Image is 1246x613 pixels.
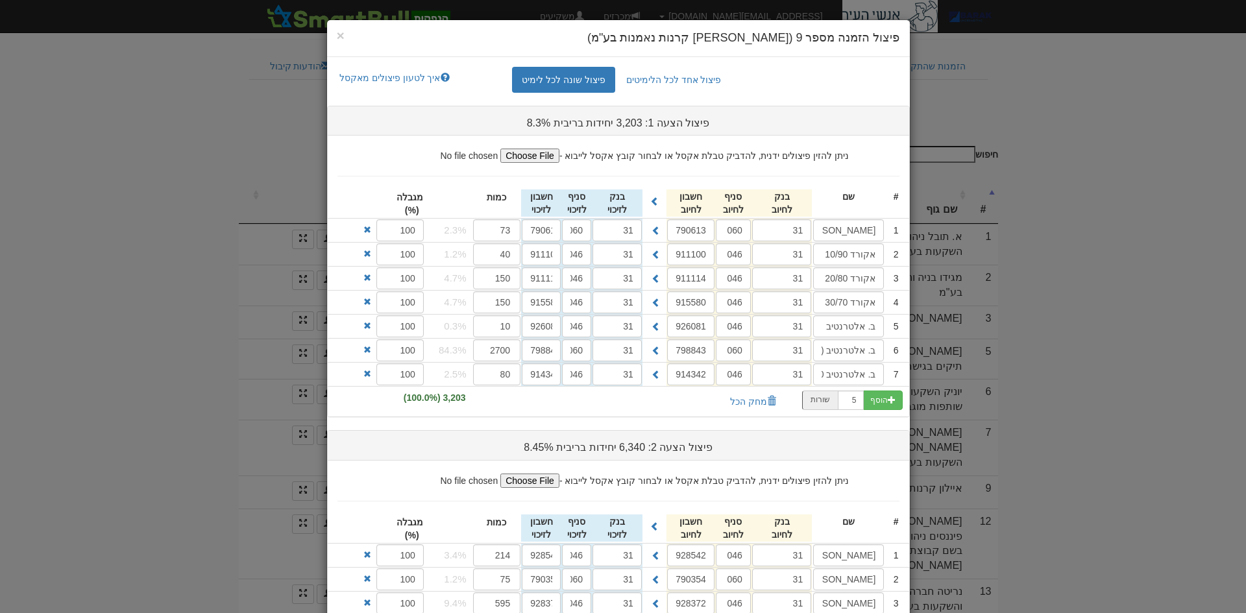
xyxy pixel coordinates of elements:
div: סניף לחיוב [715,189,751,217]
a: פיצול שונה לכל לימיט [512,67,615,93]
input: שם בנק [592,568,642,590]
div: בנק לזיכוי [592,189,642,217]
input: שם בנק [752,219,811,241]
input: חשבון [522,267,561,289]
input: שם בנק [592,363,642,385]
input: שם גוף [813,568,884,590]
div: בנק לחיוב [751,514,812,542]
input: סניף [716,267,751,289]
input: סניף [716,363,751,385]
div: 6 [885,343,899,357]
input: שם בנק [592,267,642,289]
input: שם בנק [752,568,811,590]
input: חשבון [667,267,715,289]
span: × [337,28,345,43]
input: שם בנק [592,315,642,337]
input: סניף [716,315,751,337]
input: סניף [716,291,751,313]
input: סניף [716,219,751,241]
input: שם גוף [813,544,884,566]
input: חשבון [522,568,561,590]
input: חשבון [522,339,561,361]
input: סניף [562,315,591,337]
input: חשבון [522,291,561,313]
input: חשבון [522,243,561,265]
div: חשבון לחיוב [666,189,715,217]
input: שם בנק [752,315,811,337]
button: Close [337,29,345,42]
input: 100% [376,315,424,337]
input: חשבון [522,219,561,241]
input: שם בנק [592,544,642,566]
div: 4 [885,295,899,309]
input: שם בנק [592,339,642,361]
div: שם [812,514,885,529]
input: 100% [376,544,424,566]
input: חשבון [667,339,715,361]
input: 100% [376,291,424,313]
button: הוסף [863,391,903,410]
input: שם גוף [813,243,884,265]
div: סניף לזיכוי [561,514,592,542]
div: שם [812,189,885,204]
small: שורות [811,395,830,404]
div: 7 [885,367,899,381]
input: סניף [716,568,751,590]
h3: פיצול הצעה 2: 6,340 יחידות בריבית 8.45% [483,442,754,453]
span: 84.3% [439,343,467,357]
input: חשבון [667,363,715,385]
input: שם גוף [813,291,884,313]
div: # [885,189,899,204]
input: שם בנק [592,291,642,313]
div: סניף לזיכוי [561,189,592,217]
input: סניף [562,568,591,590]
div: בנק לזיכוי [592,514,642,542]
input: 100% [376,219,424,241]
span: 2.3% [444,223,466,237]
div: # [885,514,899,529]
input: שם גוף [813,219,884,241]
div: כמות [473,190,521,204]
input: סניף [562,339,591,361]
div: 3 [885,596,899,610]
input: חשבון [667,315,715,337]
input: 100% [376,363,424,385]
input: שם בנק [752,291,811,313]
input: סניף [562,291,591,313]
input: שם גוף [813,339,884,361]
input: שם גוף [813,267,884,289]
span: 1.2% [444,572,466,586]
input: שם בנק [592,243,642,265]
div: חשבון לזיכוי [521,189,561,217]
div: 2 [885,572,899,586]
div: 3 [885,271,899,285]
div: סניף לחיוב [715,514,751,542]
input: סניף [562,363,591,385]
input: סניף [562,544,591,566]
input: סניף [716,339,751,361]
div: 1 [885,223,899,237]
input: סניף [562,243,591,265]
span: 9.4% [444,596,466,610]
div: ניתן להזין פיצולים ידנית, להדביק טבלת אקסל או לבחור קובץ אקסל לייבוא - [328,461,909,488]
input: שם בנק [752,339,811,361]
input: חשבון [522,363,561,385]
div: 5 [885,319,899,333]
div: בנק לחיוב [751,189,812,217]
input: חשבון [522,544,561,566]
input: חשבון [667,291,715,313]
span: פיצול הזמנה מספר 9 ([PERSON_NAME] קרנות נאמנות בע"מ) [587,31,899,44]
input: סניף [562,267,591,289]
button: מחק הכל [722,391,785,413]
span: 4.7% [444,295,466,309]
span: 3.4% [444,548,466,562]
div: מגבלה (%) [400,515,424,542]
input: סניף [716,544,751,566]
span: 0.3% [444,319,466,333]
a: איך לטעון פיצולים מאקסל [331,67,458,89]
div: חשבון לחיוב [666,514,715,542]
div: 2 [885,247,899,261]
input: חשבון [667,243,715,265]
input: סניף [716,243,751,265]
input: חשבון [667,219,715,241]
